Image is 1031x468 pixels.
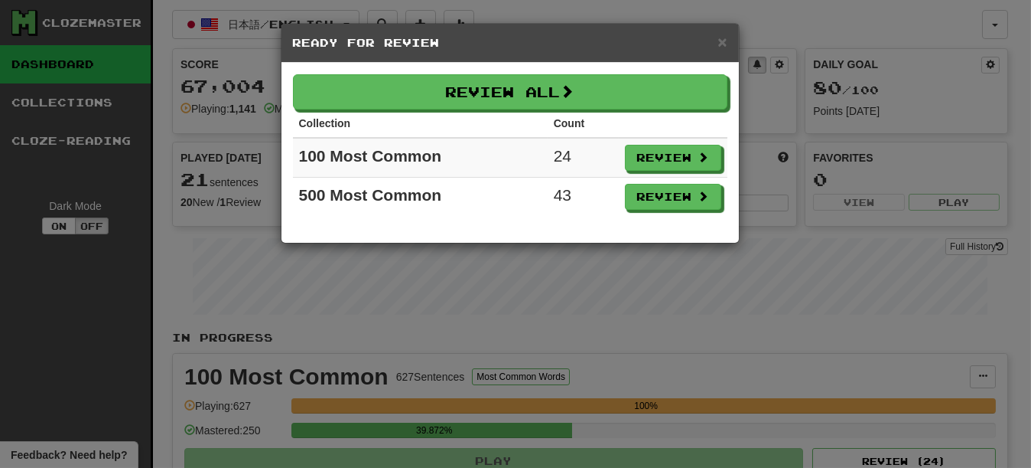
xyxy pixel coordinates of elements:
[625,184,721,210] button: Review
[293,178,548,217] td: 500 Most Common
[548,138,619,178] td: 24
[717,33,727,51] span: ×
[293,110,548,138] th: Collection
[293,74,727,110] button: Review All
[293,138,548,178] td: 100 Most Common
[625,145,721,171] button: Review
[548,178,619,217] td: 43
[717,34,727,50] button: Close
[293,35,727,51] h5: Ready for Review
[548,110,619,138] th: Count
